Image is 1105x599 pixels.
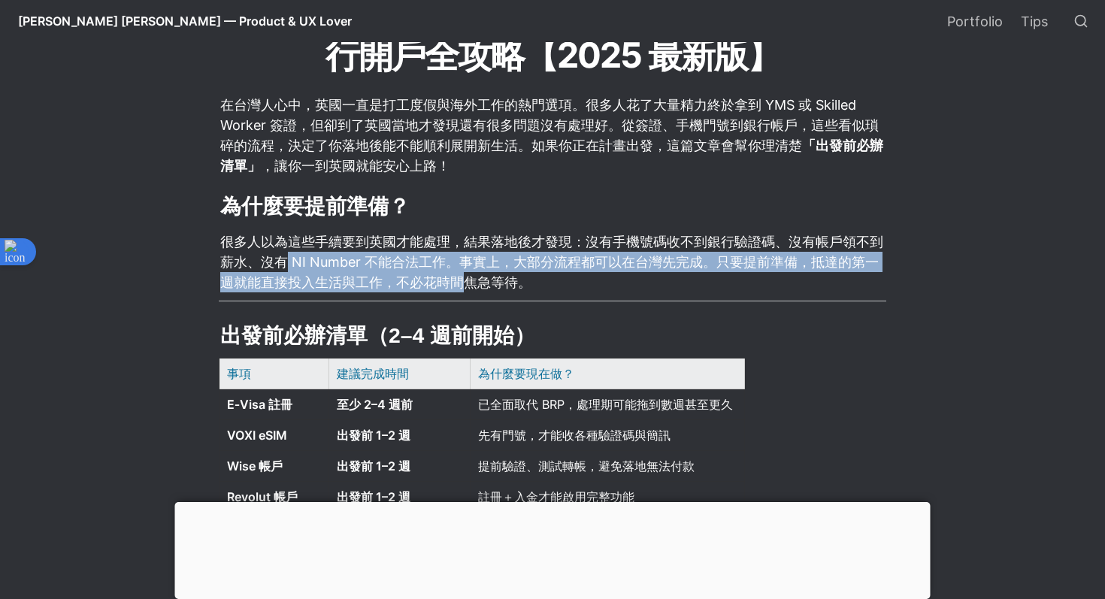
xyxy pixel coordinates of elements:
span: [PERSON_NAME] [PERSON_NAME] — Product & UX Lover [18,14,352,29]
h2: 為什麼要提前準備？ [219,190,886,222]
p: 很多人以為這些手續要到英國才能處理，結果落地後才發現：沒有手機號碼收不到銀行驗證碼、沒有帳戶領不到薪水、沒有 NI Number 不能合法工作。事實上，大部分流程都可以在台灣先完成。只要提前準備... [219,229,886,295]
span: 提前驗證、測試轉帳，避免落地無法付款 [478,458,695,473]
span: 先有門號，才能收各種驗證碼與簡訊 [478,428,671,443]
strong: 出發前 1–2 週 [337,458,410,473]
strong: 出發前 1–2 週 [337,489,410,504]
p: 在台灣人心中，英國一直是打工度假與海外工作的熱門選項。很多人花了大量精力終於拿到 YMS 或 Skilled Worker 簽證，但卻到了英國當地才發現還有很多問題沒有處理好。從簽證、手機門號到... [219,92,886,178]
span: 建議完成時間 [337,366,409,381]
strong: Revolut 帳戶 [227,489,298,504]
strong: VOXI eSIM [227,428,287,443]
strong: E‑Visa 註冊 [227,397,292,412]
strong: 至少 2–4 週前 [337,397,413,412]
strong: 出發前 1–2 週 [337,428,410,443]
iframe: Advertisement [175,502,931,595]
span: 事項 [227,366,251,381]
span: 為什麼要現在做？ [478,366,574,381]
strong: Wise 帳戶 [227,458,283,473]
span: 已全面取代 BRP，處理期可能拖到數週甚至更久 [478,397,733,412]
h2: 出發前必辦清單（2–4 週前開始） [219,319,886,352]
span: 註冊＋入金才能啟用完整功能 [478,489,634,504]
